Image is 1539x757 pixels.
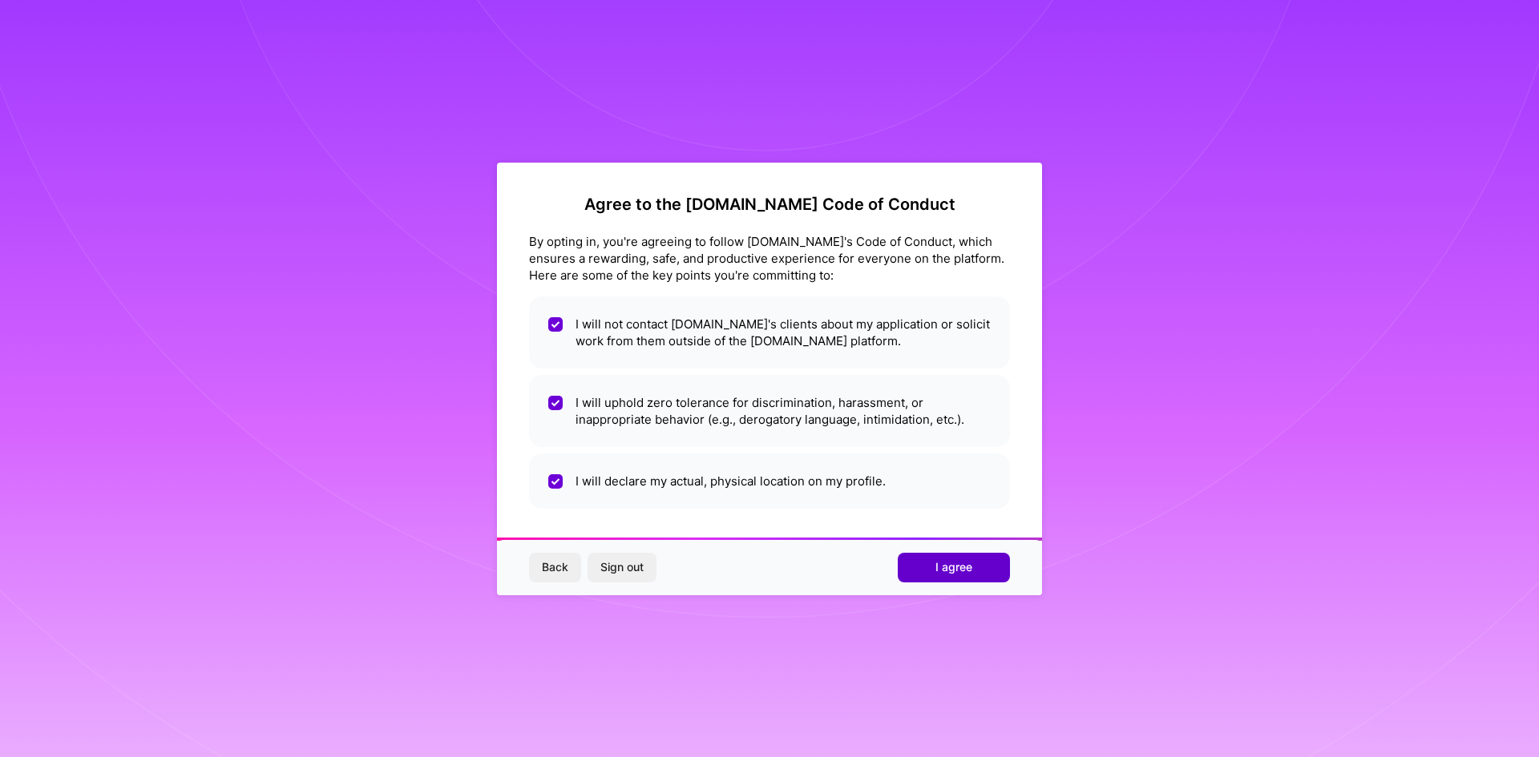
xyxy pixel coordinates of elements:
span: Back [542,559,568,575]
div: By opting in, you're agreeing to follow [DOMAIN_NAME]'s Code of Conduct, which ensures a rewardin... [529,233,1010,284]
li: I will uphold zero tolerance for discrimination, harassment, or inappropriate behavior (e.g., der... [529,375,1010,447]
button: I agree [898,553,1010,582]
button: Sign out [588,553,656,582]
span: Sign out [600,559,644,575]
span: I agree [935,559,972,575]
h2: Agree to the [DOMAIN_NAME] Code of Conduct [529,195,1010,214]
li: I will declare my actual, physical location on my profile. [529,453,1010,509]
button: Back [529,553,581,582]
li: I will not contact [DOMAIN_NAME]'s clients about my application or solicit work from them outside... [529,296,1010,368]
